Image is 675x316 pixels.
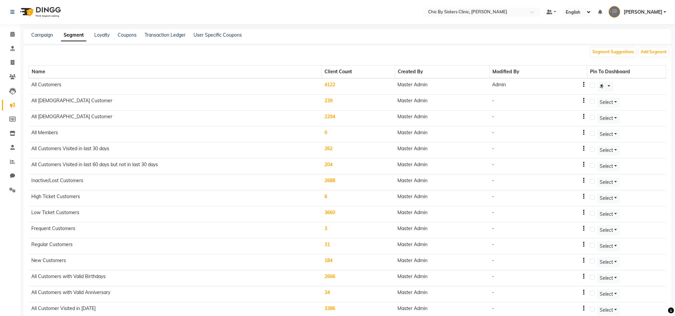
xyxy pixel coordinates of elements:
button: Select [597,257,620,267]
div: - [492,193,494,200]
td: Master Admin [395,111,490,127]
button: Select [597,97,620,108]
th: Created By [395,66,490,79]
td: 239 [322,95,395,111]
a: Loyalty [94,32,110,38]
div: - [492,145,494,152]
td: Master Admin [395,158,490,174]
td: Master Admin [395,190,490,206]
td: Master Admin [395,286,490,302]
div: Admin [492,81,506,88]
th: Client Count [322,66,395,79]
td: Master Admin [395,206,490,222]
span: Select [600,131,613,137]
td: Master Admin [395,127,490,143]
button: Select [597,241,620,251]
td: All Customers [29,78,322,95]
th: Pin To Dashboard [587,66,666,79]
td: Master Admin [395,222,490,238]
button: Add Segment [639,47,668,57]
td: 2294 [322,111,395,127]
td: Master Admin [395,174,490,190]
span: Select [600,147,613,153]
td: Master Admin [395,238,490,254]
td: All Customers with Valid Anniversary [29,286,322,302]
span: [PERSON_NAME] [624,9,662,16]
span: Select [600,179,613,185]
span: Select [600,211,613,217]
button: Select [597,193,620,203]
img: SHUBHAM SHARMA [609,6,620,18]
span: Select [600,227,613,233]
img: logo [17,3,63,21]
td: All [DEMOGRAPHIC_DATA] Customer [29,111,322,127]
button: Select [597,129,620,140]
button: Select [597,273,620,283]
a: Coupons [118,32,137,38]
td: Inactive/Lost Customers [29,174,322,190]
td: New Customers [29,254,322,270]
button: Select [597,209,620,219]
button: Select [597,113,620,124]
td: Low Ticket Customers [29,206,322,222]
div: - [492,161,494,168]
td: 262 [322,143,395,158]
th: Modified By [490,66,587,79]
td: High Ticket Customers [29,190,322,206]
td: Frequent Customers [29,222,322,238]
td: 4122 [322,78,395,95]
span: Select [600,99,613,105]
a: Transaction Ledger [145,32,186,38]
span: Select [600,291,613,297]
span: Select [600,243,613,249]
td: 0 [322,127,395,143]
td: 2666 [322,270,395,286]
span: Select [600,115,613,121]
td: All Customers with Valid Birthdays [29,270,322,286]
span: Select [600,275,613,281]
td: All Customers Visited in last 60 days but not in last 30 days [29,158,322,174]
span: Select [600,163,613,169]
a: User Specific Coupons [194,32,242,38]
td: Master Admin [395,78,490,95]
div: - [492,97,494,104]
td: All Customers Visited in last 30 days [29,143,322,158]
button: Select [597,225,620,235]
span: Select [600,259,613,265]
div: - [492,241,494,248]
div: - [492,289,494,296]
td: 34 [322,286,395,302]
div: - [492,273,494,280]
button: Select [597,305,620,315]
td: 184 [322,254,395,270]
div: - [492,209,494,216]
div: - [492,225,494,232]
td: 6 [322,190,395,206]
div: - [492,257,494,264]
td: 3660 [322,206,395,222]
button: Select [597,145,620,156]
td: 2688 [322,174,395,190]
button: Segment Suggestions [591,47,636,57]
a: Campaign [31,32,53,38]
td: Regular Customers [29,238,322,254]
td: 31 [322,238,395,254]
button: Select [597,177,620,187]
td: Master Admin [395,270,490,286]
td: Master Admin [395,143,490,158]
button: Select [597,161,620,171]
td: Master Admin [395,254,490,270]
span: Select [600,195,613,201]
th: Name [29,66,322,79]
div: - [492,113,494,120]
td: Master Admin [395,95,490,111]
td: 204 [322,158,395,174]
div: - [492,129,494,136]
td: All Members [29,127,322,143]
span: Select [600,307,613,313]
td: 3 [322,222,395,238]
td: All [DEMOGRAPHIC_DATA] Customer [29,95,322,111]
button: Select [597,289,620,299]
a: Segment [61,29,86,41]
div: - [492,305,494,312]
